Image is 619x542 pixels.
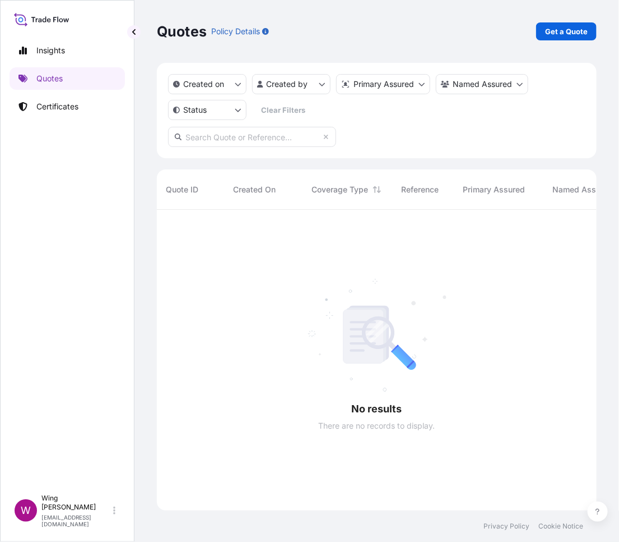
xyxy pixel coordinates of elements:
[41,494,111,512] p: Wing [PERSON_NAME]
[401,184,439,195] span: Reference
[10,67,125,90] a: Quotes
[336,74,430,94] button: distributor Filter options
[41,514,111,527] p: [EMAIL_ADDRESS][DOMAIN_NAME]
[168,74,246,94] button: createdOn Filter options
[267,79,308,90] p: Created by
[36,45,65,56] p: Insights
[183,104,207,116] p: Status
[157,22,207,40] p: Quotes
[10,39,125,62] a: Insights
[168,127,336,147] input: Search Quote or Reference...
[538,522,583,531] a: Cookie Notice
[262,104,306,116] p: Clear Filters
[36,101,78,112] p: Certificates
[10,95,125,118] a: Certificates
[211,26,260,37] p: Policy Details
[233,184,276,195] span: Created On
[436,74,528,94] button: cargoOwner Filter options
[21,505,31,516] span: W
[463,184,525,195] span: Primary Assured
[353,79,414,90] p: Primary Assured
[166,184,198,195] span: Quote ID
[370,183,384,196] button: Sort
[483,522,529,531] a: Privacy Policy
[183,79,224,90] p: Created on
[453,79,512,90] p: Named Assured
[311,184,368,195] span: Coverage Type
[36,73,63,84] p: Quotes
[545,26,588,37] p: Get a Quote
[536,22,597,40] a: Get a Quote
[252,74,331,94] button: createdBy Filter options
[552,184,613,195] span: Named Assured
[168,100,246,120] button: certificateStatus Filter options
[252,101,315,119] button: Clear Filters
